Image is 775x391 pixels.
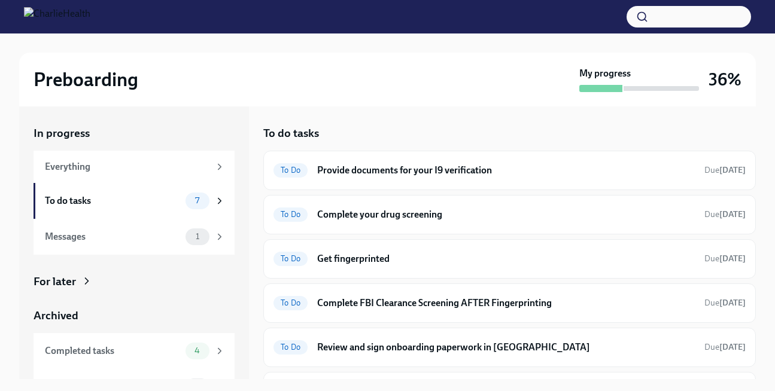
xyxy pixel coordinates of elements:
strong: [DATE] [719,165,746,175]
span: 7 [188,196,206,205]
a: Everything [34,151,235,183]
span: Due [704,165,746,175]
a: In progress [34,126,235,141]
span: Due [704,253,746,264]
span: 4 [187,346,207,355]
span: Due [704,209,746,219]
span: To Do [273,210,308,219]
span: Due [704,298,746,308]
strong: [DATE] [719,209,746,219]
a: To DoComplete FBI Clearance Screening AFTER FingerprintingDue[DATE] [273,294,746,313]
strong: [DATE] [719,253,746,264]
a: Messages1 [34,219,235,255]
span: August 15th, 2025 07:00 [704,297,746,308]
span: August 12th, 2025 07:00 [704,209,746,220]
span: To Do [273,343,308,352]
h6: Get fingerprinted [317,252,695,265]
strong: My progress [579,67,631,80]
span: August 12th, 2025 07:00 [704,164,746,176]
span: To Do [273,166,308,175]
a: To DoGet fingerprintedDue[DATE] [273,249,746,268]
span: Due [704,342,746,352]
div: Completed tasks [45,344,181,358]
span: August 15th, 2025 07:00 [704,341,746,353]
a: To DoProvide documents for your I9 verificationDue[DATE] [273,161,746,180]
div: For later [34,274,76,289]
a: Archived [34,308,235,323]
div: Messages [45,230,181,243]
h6: Review and sign onboarding paperwork in [GEOGRAPHIC_DATA] [317,341,695,354]
div: Everything [45,160,209,173]
h2: Preboarding [34,68,138,91]
img: CharlieHealth [24,7,90,26]
h5: To do tasks [263,126,319,141]
span: To Do [273,298,308,307]
h3: 36% [709,69,741,90]
a: For later [34,274,235,289]
a: To DoComplete your drug screeningDue[DATE] [273,205,746,224]
span: August 12th, 2025 07:00 [704,253,746,264]
h6: Complete your drug screening [317,208,695,221]
a: To do tasks7 [34,183,235,219]
strong: [DATE] [719,342,746,352]
a: Completed tasks4 [34,333,235,369]
strong: [DATE] [719,298,746,308]
div: To do tasks [45,194,181,207]
h6: Complete FBI Clearance Screening AFTER Fingerprinting [317,297,695,310]
span: 1 [189,232,206,241]
h6: Provide documents for your I9 verification [317,164,695,177]
a: To DoReview and sign onboarding paperwork in [GEOGRAPHIC_DATA]Due[DATE] [273,338,746,357]
span: To Do [273,254,308,263]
